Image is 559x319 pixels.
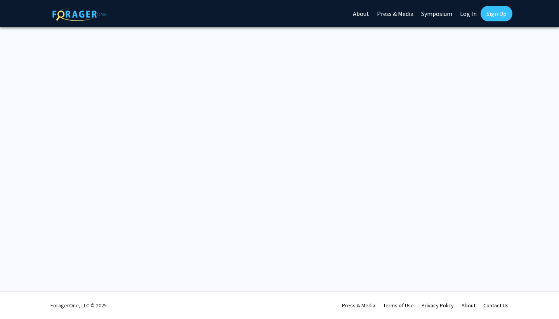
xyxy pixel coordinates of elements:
a: Privacy Policy [422,302,454,309]
img: ForagerOne Logo [52,7,107,21]
div: ForagerOne, LLC © 2025 [50,292,107,319]
a: About [462,302,476,309]
a: Sign Up [481,6,512,21]
a: Contact Us [483,302,509,309]
a: Press & Media [342,302,375,309]
a: Terms of Use [383,302,414,309]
